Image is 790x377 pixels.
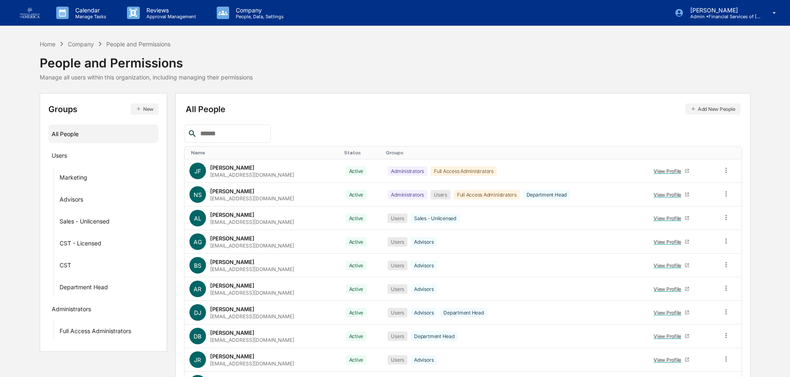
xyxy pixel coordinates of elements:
div: Department Head [523,190,570,199]
a: View Profile [650,259,693,272]
div: [EMAIL_ADDRESS][DOMAIN_NAME] [210,195,294,202]
div: Home [40,41,55,48]
p: People, Data, Settings [229,14,288,19]
div: Advisors [411,284,437,294]
div: Users [431,190,450,199]
div: View Profile [654,192,685,198]
div: [EMAIL_ADDRESS][DOMAIN_NAME] [210,360,294,367]
div: CST [60,262,71,271]
span: AG [194,238,202,245]
div: Marketing [60,174,87,184]
div: Users [388,331,407,341]
div: [EMAIL_ADDRESS][DOMAIN_NAME] [210,219,294,225]
div: [PERSON_NAME] [210,211,254,218]
div: Users [52,152,67,162]
div: View Profile [654,310,685,316]
a: View Profile [650,330,693,343]
div: Users [388,237,407,247]
div: Active [346,355,367,365]
div: Active [346,237,367,247]
div: Active [346,166,367,176]
div: Administrators [52,305,91,315]
p: [PERSON_NAME] [684,7,761,14]
div: Advisors [60,196,83,206]
button: Add New People [685,103,740,115]
div: Active [346,214,367,223]
a: View Profile [650,212,693,225]
span: JR [194,356,201,363]
div: View Profile [654,357,685,363]
div: [PERSON_NAME] [210,306,254,312]
div: [EMAIL_ADDRESS][DOMAIN_NAME] [210,172,294,178]
p: Calendar [69,7,110,14]
div: Toggle SortBy [386,150,642,156]
p: Approval Management [140,14,200,19]
a: View Profile [650,283,693,295]
a: View Profile [650,188,693,201]
div: Toggle SortBy [344,150,380,156]
a: View Profile [650,235,693,248]
p: Reviews [140,7,200,14]
div: [PERSON_NAME] [210,164,254,171]
span: DB [194,333,201,340]
div: Advisors [411,355,437,365]
div: All People [186,103,740,115]
div: Advisors [411,237,437,247]
iframe: Open customer support [764,350,786,372]
div: View Profile [654,215,685,221]
div: [EMAIL_ADDRESS][DOMAIN_NAME] [210,313,294,319]
span: AL [194,215,201,222]
div: View Profile [654,239,685,245]
div: Administrators [388,190,427,199]
p: Company [229,7,288,14]
div: Users [388,308,407,317]
div: Full Access Administrators [454,190,520,199]
div: Toggle SortBy [191,150,338,156]
div: Users [388,355,407,365]
img: logo [20,7,40,18]
div: [EMAIL_ADDRESS][DOMAIN_NAME] [210,290,294,296]
div: [EMAIL_ADDRESS][DOMAIN_NAME] [210,337,294,343]
div: Advisors [411,261,437,270]
div: Company [68,41,94,48]
a: View Profile [650,353,693,366]
p: Admin • Financial Services of [GEOGRAPHIC_DATA] [684,14,761,19]
div: Users [388,261,407,270]
a: View Profile [650,165,693,178]
span: BS [194,262,201,269]
div: [EMAIL_ADDRESS][DOMAIN_NAME] [210,266,294,272]
div: Department Head [60,283,108,293]
div: [PERSON_NAME] [210,353,254,360]
span: AR [194,286,201,293]
div: Sales - Unlicensed [60,218,110,228]
span: DJ [194,309,201,316]
div: [PERSON_NAME] [210,188,254,195]
div: [EMAIL_ADDRESS][DOMAIN_NAME] [210,243,294,249]
div: View Profile [654,262,685,269]
div: [PERSON_NAME] [210,282,254,289]
div: Groups [48,103,159,115]
span: NS [194,191,202,198]
div: Full Access Administrators [431,166,497,176]
button: New [131,103,158,115]
div: Sales - Unlicensed [411,214,460,223]
div: People and Permissions [106,41,170,48]
div: Toggle SortBy [649,150,714,156]
div: Active [346,190,367,199]
div: [PERSON_NAME] [210,329,254,336]
div: Department Head [411,331,457,341]
span: JF [194,168,201,175]
div: Users [388,214,407,223]
div: Users [388,284,407,294]
div: [PERSON_NAME] [210,235,254,242]
div: All People [52,127,156,141]
div: [PERSON_NAME] [210,259,254,265]
div: People and Permissions [40,49,253,70]
div: Administrators [388,166,427,176]
div: Active [346,284,367,294]
div: Active [346,308,367,317]
div: Manage all users within this organization, including managing their permissions [40,74,253,81]
div: Full Access Administrators [60,327,131,337]
div: Advisors [411,308,437,317]
div: Toggle SortBy [724,150,738,156]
